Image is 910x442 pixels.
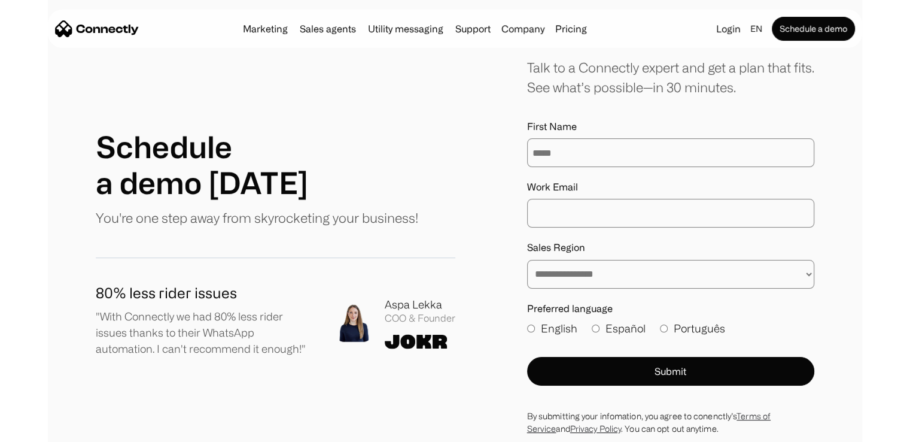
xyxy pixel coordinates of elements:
div: By submitting your infomation, you agree to conenctly’s and . You can opt out anytime. [527,410,814,435]
h1: Schedule a demo [DATE] [96,129,308,201]
div: Aspa Lekka [385,296,455,313]
div: Talk to a Connectly expert and get a plan that fits. See what’s possible—in 30 minutes. [527,57,814,97]
div: Company [501,20,544,37]
a: Utility messaging [363,24,448,34]
a: home [55,20,139,38]
input: Español [592,325,599,332]
label: Preferred language [527,303,814,314]
ul: Language list [24,421,72,438]
h1: 80% less rider issues [96,282,311,304]
label: English [527,320,577,337]
div: Company [498,20,548,37]
input: Português [660,325,668,332]
a: Marketing [238,24,293,34]
input: English [527,325,535,332]
label: Português [660,320,725,337]
a: Schedule a demo [772,17,855,41]
div: en [750,20,762,37]
div: en [745,20,769,37]
a: Login [711,20,745,37]
label: Sales Region [527,242,814,253]
aside: Language selected: English [12,420,72,438]
label: First Name [527,121,814,132]
label: Work Email [527,181,814,193]
p: You're one step away from skyrocketing your business! [96,208,418,228]
a: Privacy Policy [570,424,621,433]
label: Español [592,320,646,337]
a: Terms of Service [527,411,771,433]
a: Sales agents [295,24,361,34]
div: COO & Founder [385,313,455,324]
a: Support [451,24,495,34]
a: Pricing [550,24,592,34]
button: Submit [527,357,814,386]
p: "With Connectly we had 80% less rider issues thanks to their WhatsApp automation. I can't recomme... [96,308,311,357]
